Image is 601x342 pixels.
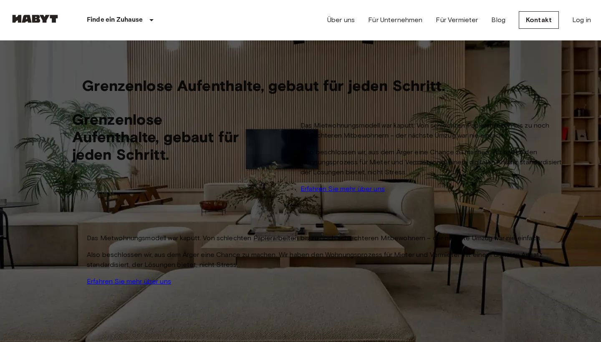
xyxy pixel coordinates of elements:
[10,15,60,23] img: Habyt
[87,250,588,270] p: Also beschlossen wir, aus dem Ärger eine Chance zu machen. Wir haben den Wohnungsprozess für Miet...
[368,15,422,25] a: Für Unternehmen
[87,277,179,285] a: Erfahren Sie mehr über uns
[436,15,478,25] a: Für Vermieter
[87,15,143,25] p: Finde ein Zuhause
[82,77,445,94] span: Grenzenlose Aufenthalte, gebaut für jeden Schritt.
[491,15,505,25] a: Blog
[327,15,355,25] a: Über uns
[519,11,559,29] a: Kontakt
[87,233,588,243] p: Das Mietwohnungsmodell war kaputt. Von schlechten Papierarbeiten bis zu noch schlechteren Mitbewo...
[572,15,591,25] a: Log in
